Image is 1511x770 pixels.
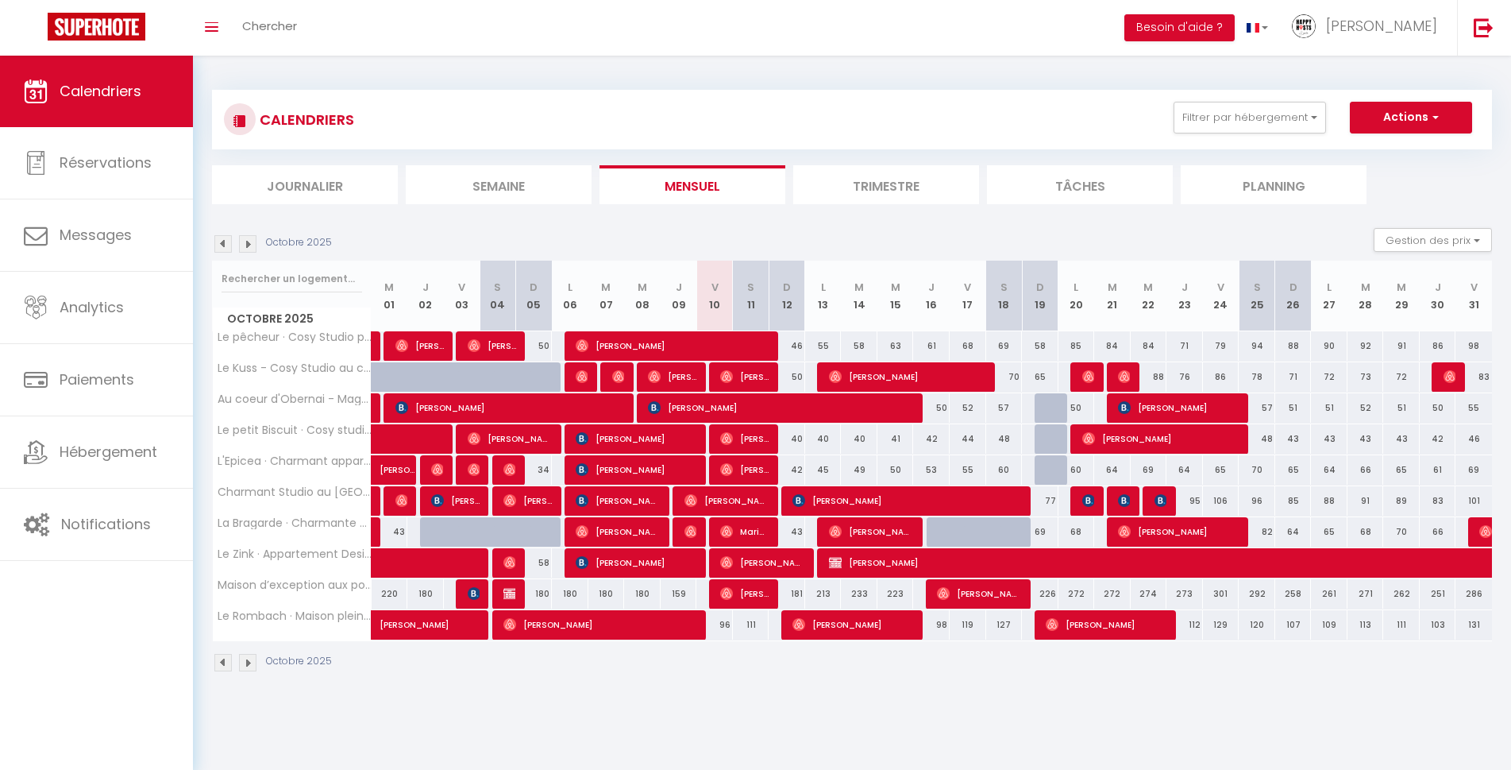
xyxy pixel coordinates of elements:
div: 92 [1347,331,1384,361]
span: Hébergement [60,442,157,462]
div: 98 [913,610,950,640]
div: 180 [407,579,444,609]
div: 68 [1347,517,1384,547]
div: 55 [1455,393,1492,423]
div: 57 [986,393,1023,423]
div: 272 [1058,579,1095,609]
abbr: M [384,280,394,295]
div: 180 [624,579,661,609]
div: 220 [372,579,408,609]
th: 07 [588,261,625,331]
div: 63 [877,331,914,361]
th: 01 [372,261,408,331]
span: Notifications [61,514,151,534]
div: 180 [552,579,588,609]
div: 72 [1383,362,1420,392]
abbr: S [1254,280,1261,295]
button: Actions [1350,102,1472,133]
span: [PERSON_NAME] [395,393,626,423]
div: 72 [1311,362,1347,392]
th: 02 [407,261,444,331]
div: 66 [1420,517,1456,547]
span: L'Epicea · Charmant appartement avec vue sur la nature [215,455,374,467]
span: [PERSON_NAME] [576,455,697,485]
div: 103 [1420,610,1456,640]
div: 44 [950,424,986,454]
div: 111 [1383,610,1420,640]
div: 85 [1058,331,1095,361]
div: 84 [1094,331,1131,361]
div: 86 [1420,331,1456,361]
div: 42 [769,455,805,485]
th: 16 [913,261,950,331]
span: [PERSON_NAME] [576,362,588,392]
span: [PERSON_NAME] [468,424,553,454]
span: [PERSON_NAME] [720,362,769,392]
abbr: V [964,280,971,295]
div: 272 [1094,579,1131,609]
div: 86 [1203,362,1239,392]
p: Octobre 2025 [266,235,332,250]
div: 159 [661,579,697,609]
div: 88 [1311,486,1347,516]
img: Super Booking [48,13,145,41]
th: 23 [1166,261,1203,331]
span: [PERSON_NAME] [1082,424,1240,454]
abbr: M [1143,280,1153,295]
span: [PERSON_NAME] [1046,609,1167,640]
div: 50 [516,331,553,361]
abbr: S [747,280,754,295]
abbr: M [601,280,611,295]
span: Paiements [60,370,134,389]
th: 17 [950,261,986,331]
div: 40 [841,424,877,454]
a: [PERSON_NAME] [372,331,380,362]
span: Octobre 2025 [213,308,371,331]
span: [PERSON_NAME] [431,455,443,485]
div: 251 [1420,579,1456,609]
abbr: L [568,280,572,295]
input: Rechercher un logement... [222,265,362,293]
span: Le petit Biscuit · Cosy studio au [GEOGRAPHIC_DATA] [215,424,374,436]
div: 40 [805,424,842,454]
span: Oceane Dili [684,517,696,547]
abbr: D [783,280,791,295]
span: [PERSON_NAME] [431,486,480,516]
div: 40 [769,424,805,454]
span: [PERSON_NAME] [648,393,915,423]
span: [PERSON_NAME] [380,602,489,632]
abbr: M [638,280,647,295]
div: 91 [1383,331,1420,361]
span: [PERSON_NAME] [1118,486,1130,516]
div: 42 [1420,424,1456,454]
span: [PERSON_NAME] [829,517,914,547]
div: 55 [950,455,986,485]
div: 58 [841,331,877,361]
th: 30 [1420,261,1456,331]
span: Calendriers [60,81,141,101]
th: 13 [805,261,842,331]
abbr: J [676,280,682,295]
div: 61 [1420,455,1456,485]
div: 271 [1347,579,1384,609]
li: Planning [1181,165,1366,204]
div: 43 [1275,424,1312,454]
div: 84 [1131,331,1167,361]
div: 301 [1203,579,1239,609]
span: Maison d’exception aux portes de [GEOGRAPHIC_DATA] [215,579,374,591]
span: Dorit [PERSON_NAME] [468,578,480,609]
div: 48 [1239,424,1275,454]
div: 78 [1239,362,1275,392]
div: 107 [1275,610,1312,640]
div: 85 [1275,486,1312,516]
div: 64 [1094,455,1131,485]
div: 286 [1455,579,1492,609]
span: Réservations [60,153,152,172]
span: [PERSON_NAME] [503,486,552,516]
div: 69 [1455,455,1492,485]
div: 64 [1166,455,1203,485]
span: Chercher [242,17,297,34]
th: 29 [1383,261,1420,331]
th: 22 [1131,261,1167,331]
div: 98 [1455,331,1492,361]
